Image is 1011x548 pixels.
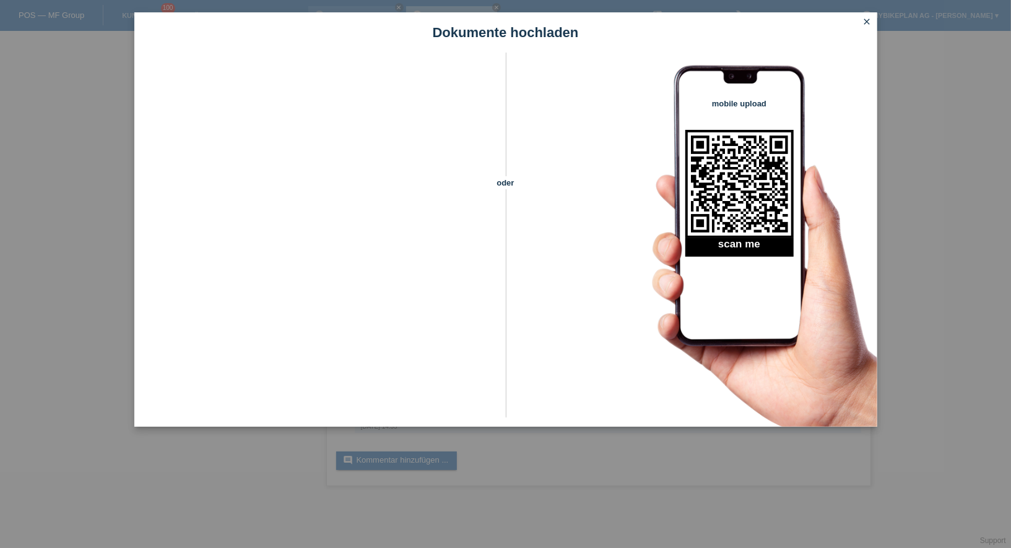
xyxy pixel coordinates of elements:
[862,17,872,27] i: close
[153,83,484,393] iframe: Upload
[685,238,794,257] h2: scan me
[859,15,875,30] a: close
[484,176,527,189] span: oder
[685,99,794,108] h4: mobile upload
[134,25,877,40] h1: Dokumente hochladen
